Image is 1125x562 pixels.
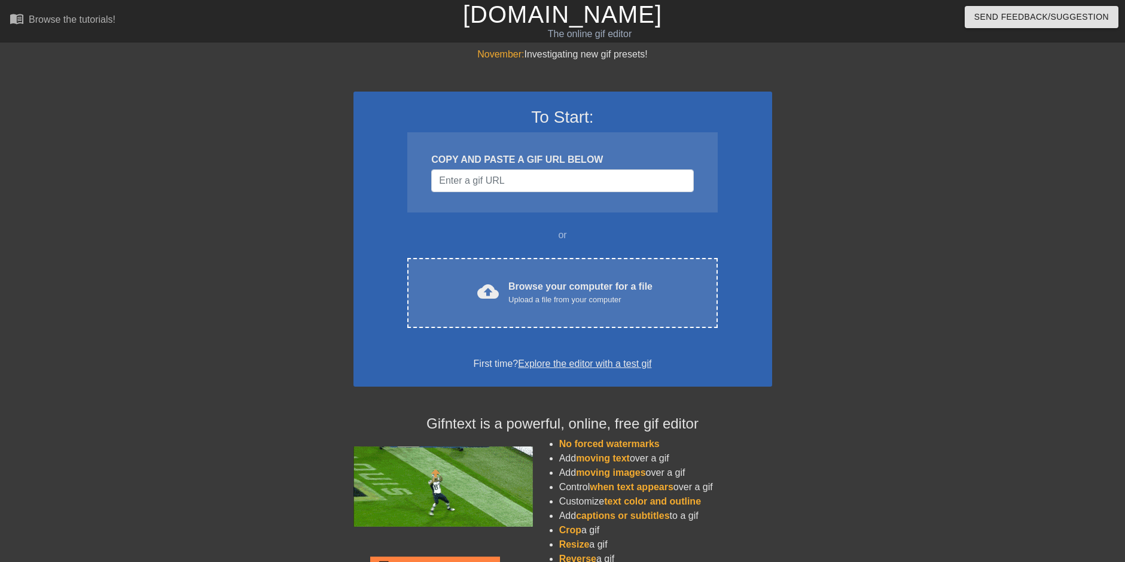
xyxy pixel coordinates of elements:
[508,280,653,306] div: Browse your computer for a file
[576,467,645,478] span: moving images
[29,14,115,25] div: Browse the tutorials!
[431,153,693,167] div: COPY AND PASTE A GIF URL BELOW
[559,451,772,466] li: Add over a gif
[965,6,1118,28] button: Send Feedback/Suggestion
[381,27,798,41] div: The online gif editor
[369,357,757,371] div: First time?
[974,10,1109,25] span: Send Feedback/Suggestion
[559,537,772,552] li: a gif
[477,281,499,302] span: cloud_upload
[353,446,533,527] img: football_small.gif
[559,523,772,537] li: a gif
[559,439,660,449] span: No forced watermarks
[508,294,653,306] div: Upload a file from your computer
[463,1,662,28] a: [DOMAIN_NAME]
[477,49,524,59] span: November:
[576,453,630,463] span: moving text
[559,466,772,480] li: Add over a gif
[559,525,581,535] span: Crop
[353,415,772,433] h4: Gifntext is a powerful, online, free gif editor
[559,494,772,509] li: Customize
[604,496,701,506] span: text color and outline
[369,107,757,127] h3: To Start:
[10,11,24,26] span: menu_book
[10,11,115,30] a: Browse the tutorials!
[385,228,741,242] div: or
[559,480,772,494] li: Control over a gif
[576,511,669,521] span: captions or subtitles
[431,169,693,192] input: Username
[559,509,772,523] li: Add to a gif
[353,47,772,62] div: Investigating new gif presets!
[590,482,673,492] span: when text appears
[559,539,590,549] span: Resize
[518,359,651,369] a: Explore the editor with a test gif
